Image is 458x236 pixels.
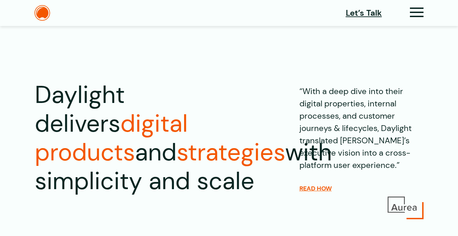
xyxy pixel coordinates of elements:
[299,185,332,192] a: READ HOW
[346,7,382,19] a: Let’s Talk
[34,5,50,21] img: The Daylight Studio Logo
[177,137,285,168] span: strategies
[386,195,418,214] img: Aurea Logo
[299,81,424,171] p: “With a deep dive into their digital properties, internal processes, and customer journeys & life...
[35,108,188,168] span: digital products
[35,81,254,196] h1: Daylight delivers and with simplicity and scale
